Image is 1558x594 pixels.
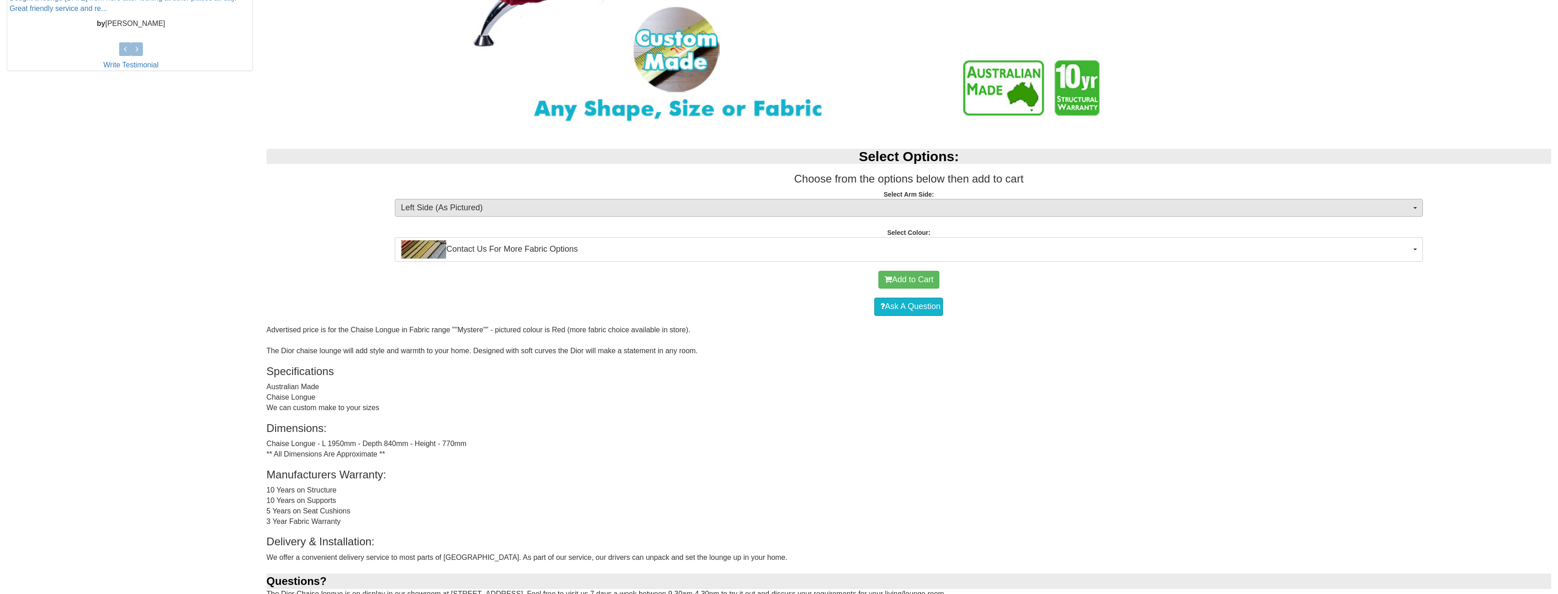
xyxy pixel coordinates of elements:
[884,191,934,198] strong: Select Arm Side:
[859,149,959,164] b: Select Options:
[97,20,106,27] b: by
[103,61,158,69] a: Write Testimonial
[267,469,1551,481] h3: Manufacturers Warranty:
[401,202,1411,214] span: Left Side (As Pictured)
[401,240,1411,259] span: Contact Us For More Fabric Options
[267,574,1551,589] div: Questions?
[395,237,1422,262] button: Contact Us For More Fabric OptionsContact Us For More Fabric Options
[395,199,1422,217] button: Left Side (As Pictured)
[267,536,1551,548] h3: Delivery & Installation:
[267,173,1551,185] h3: Choose from the options below then add to cart
[874,298,943,316] a: Ask A Question
[887,229,930,236] strong: Select Colour:
[10,19,252,29] p: [PERSON_NAME]
[267,366,1551,377] h3: Specifications
[878,271,939,289] button: Add to Cart
[401,240,446,259] img: Contact Us For More Fabric Options
[267,422,1551,434] h3: Dimensions:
